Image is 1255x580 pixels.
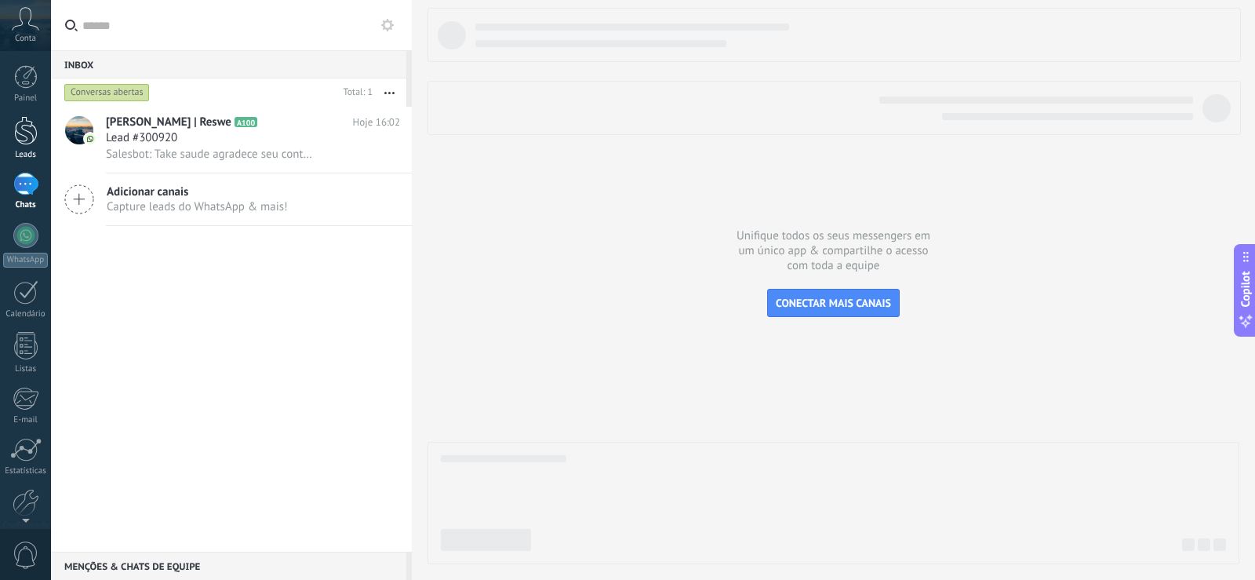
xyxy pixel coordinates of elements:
span: Copilot [1238,271,1253,307]
span: CONECTAR MAIS CANAIS [776,296,891,310]
a: avataricon[PERSON_NAME] | ResweA100Hoje 16:02Lead #300920Salesbot: ‎Take saude agradece seu conta... [51,107,412,173]
div: Calendário [3,309,49,319]
span: Salesbot: ‎Take saude agradece seu contato. Como podemos ajudar? [106,147,314,162]
span: Adicionar canais [107,184,288,199]
span: A100 [235,117,257,127]
div: Inbox [51,50,406,78]
span: Capture leads do WhatsApp & mais! [107,199,288,214]
img: icon [85,133,96,144]
span: [PERSON_NAME] | Reswe [106,115,231,130]
div: Listas [3,364,49,374]
button: CONECTAR MAIS CANAIS [767,289,900,317]
div: E-mail [3,415,49,425]
div: Conversas abertas [64,83,150,102]
span: Hoje 16:02 [353,115,400,130]
div: Menções & Chats de equipe [51,552,406,580]
div: Estatísticas [3,466,49,476]
span: Conta [15,34,36,44]
div: Chats [3,200,49,210]
div: Leads [3,150,49,160]
span: Lead #300920 [106,130,177,146]
div: WhatsApp [3,253,48,268]
div: Painel [3,93,49,104]
div: Total: 1 [337,85,373,100]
